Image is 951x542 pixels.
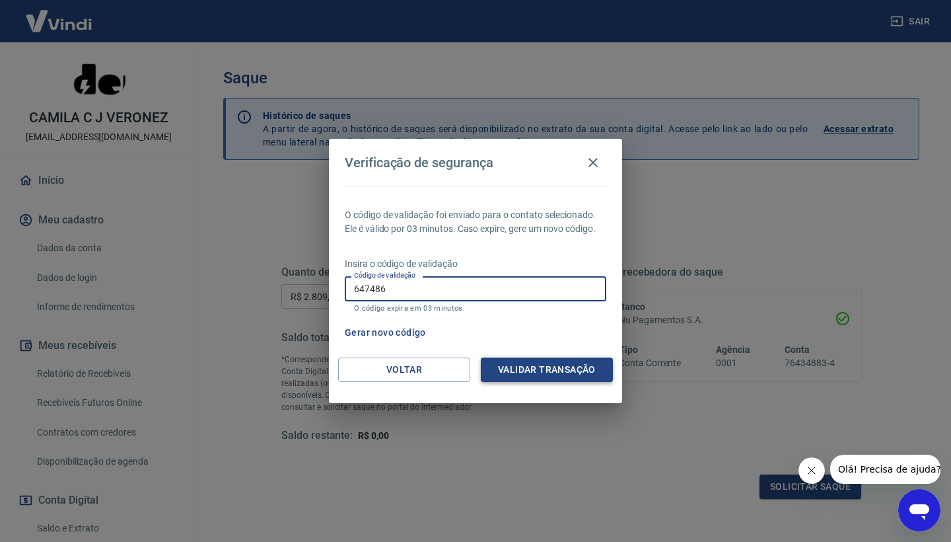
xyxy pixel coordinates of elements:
iframe: Fechar mensagem [798,457,825,484]
button: Gerar novo código [339,321,431,345]
iframe: Mensagem da empresa [830,455,940,484]
span: Olá! Precisa de ajuda? [8,9,111,20]
label: Código de validação [354,270,415,280]
p: Insira o código de validação [345,257,606,271]
button: Validar transação [481,358,613,382]
button: Voltar [338,358,470,382]
p: O código de validação foi enviado para o contato selecionado. Ele é válido por 03 minutos. Caso e... [345,208,606,236]
h4: Verificação de segurança [345,155,493,171]
p: O código expira em 03 minutos. [354,304,597,313]
iframe: Botão para abrir a janela de mensagens [898,489,940,531]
